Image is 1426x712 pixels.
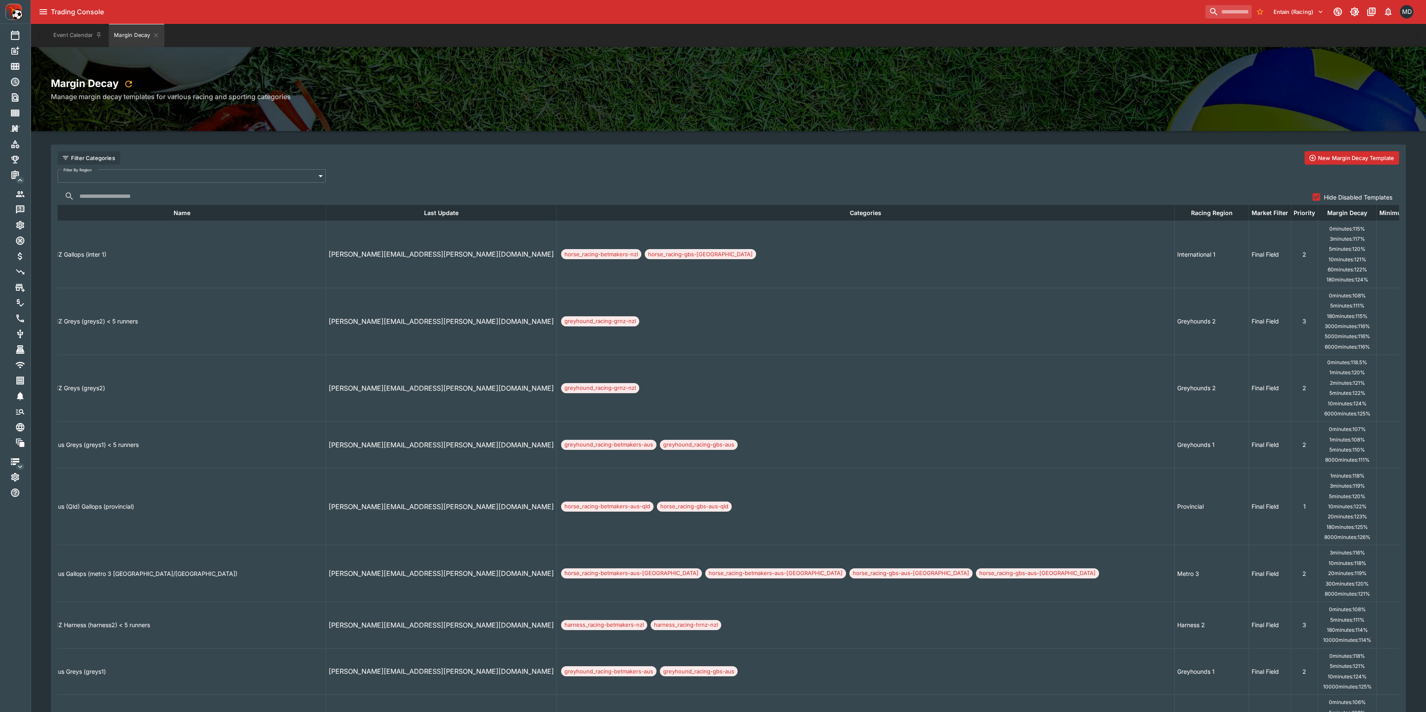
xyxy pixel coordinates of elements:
ul: 6000 minutes: 116 % [1321,342,1374,352]
div: System Settings [10,472,34,482]
ul: 3 minutes: 117 % [1321,234,1374,244]
ul: 5 minutes: 111 % [1321,301,1374,311]
ul: 300 minutes: 120 % [1321,578,1374,589]
ul: 10000 minutes: 125 % [1321,682,1374,692]
span: Name [164,208,200,218]
ul: 0 minutes: 115 % [1321,223,1374,234]
p: NZ Greys (greys2) < 5 runners [54,317,138,326]
div: Providers [15,329,39,339]
p: 2025-02-17 17:47:55 +10:00 [329,316,554,326]
td: Harness 2 [1175,602,1249,649]
div: Active User Sessions [15,189,39,199]
div: Meetings [10,61,34,71]
p: Aus Gallops (metro 3 [GEOGRAPHIC_DATA]/[GEOGRAPHIC_DATA]) [54,569,237,578]
p: 2024-09-22 10:42:36 +10:00 [329,568,554,578]
p: 2024-10-11 10:48:09 +10:00 [329,249,554,259]
ul: 5 minutes: 121 % [1321,661,1374,671]
td: International 1 [1175,221,1249,288]
div: Retail Meetings [15,344,39,355]
div: Futures [10,77,34,87]
ul: 5 minutes: 120 % [1321,244,1374,254]
div: Tournaments [10,155,34,165]
div: On Call [15,313,39,323]
ul: 10000 minutes: 114 % [1321,635,1374,645]
ul: 180 minutes: 124 % [1321,275,1374,285]
span: greyhound_racing-gbs-aus [660,441,738,449]
div: Alerts [15,391,39,401]
ul: 10 minutes: 121 % [1321,254,1374,264]
span: horse_racing-gbs-[GEOGRAPHIC_DATA] [645,250,756,259]
ul: 5 minutes: 111 % [1321,615,1374,625]
img: PriceKinetics Logo [3,2,23,22]
span: greyhound_racing-grnz-nzl [561,384,639,392]
ul: 180 minutes: 114 % [1321,625,1374,635]
td: 2 [1291,422,1318,468]
div: User Price Audit [15,298,39,308]
p: 2025-02-17 17:47:39 +10:00 [329,383,554,393]
div: Localisations [15,422,39,432]
td: Final Field [1249,355,1291,421]
ul: 0 minutes: 106 % [1321,697,1374,707]
ul: 1 minutes: 108 % [1321,434,1374,444]
p: Aus (Qld) Gallops (provincial) [54,502,134,511]
td: Greyhounds 1 [1175,648,1249,695]
td: 2 [1291,355,1318,421]
ul: 0 minutes: 108 % [1321,291,1374,301]
ul: 10 minutes: 122 % [1321,502,1374,512]
ul: 8000 minutes: 121 % [1321,589,1374,599]
p: 2024-09-17 09:18:24 +10:00 [329,502,554,512]
button: Select Tenant [1268,5,1328,18]
p: 2025-06-24 12:08:08 +10:00 [329,666,554,676]
button: Documentation [1364,4,1379,19]
ul: 0 minutes: 118.5 % [1321,357,1374,368]
td: Final Field [1249,422,1291,468]
div: Margin Decay [15,267,39,277]
button: Event Calendar [48,24,107,47]
div: Infrastructure [10,457,34,467]
p: Aus Greys (greys1) [54,667,106,676]
button: refresh [121,76,136,92]
button: Connected to PK [1330,4,1345,19]
ul: 60 minutes: 122 % [1321,265,1374,275]
td: 2 [1291,221,1318,288]
ul: 8000 minutes: 126 % [1321,532,1374,542]
ul: 3 minutes: 116 % [1321,548,1374,558]
ul: 3 minutes: 119 % [1321,481,1374,491]
ul: 6000 minutes: 125 % [1321,409,1374,419]
ul: 0 minutes: 107 % [1321,424,1374,434]
div: Auto Roll [15,220,39,230]
button: No Bookmarks [1253,5,1267,18]
div: Trading Console [51,8,1202,16]
div: Nexus Entities [10,123,34,134]
th: Last Update [326,205,557,221]
p: Aus Greys (greys1) < 5 runners [54,440,139,449]
button: Notifications [1381,4,1396,19]
td: Greyhounds 1 [1175,422,1249,468]
span: harness_racing-hrnz-nzl [651,621,721,629]
span: horse_racing-gbs-aus-qld [657,502,732,511]
td: Final Field [1249,545,1291,602]
button: Margin Decay [109,24,164,47]
ul: 1 minutes: 118 % [1321,471,1374,481]
th: Market Filter [1249,205,1291,221]
ul: 180 minutes: 125 % [1321,522,1374,532]
th: Margin Decay [1318,205,1377,221]
ul: 20 minutes: 119 % [1321,568,1374,578]
div: Announcements [15,205,39,215]
ul: 8000 minutes: 111 % [1321,455,1374,465]
ul: 20 minutes: 123 % [1321,512,1374,522]
ul: 10 minutes: 124 % [1321,398,1374,408]
span: horse_racing-gbs-aus-[GEOGRAPHIC_DATA] [849,569,973,578]
td: Final Field [1249,648,1291,695]
div: Sources [15,360,39,370]
ul: 10 minutes: 118 % [1321,558,1374,568]
span: greyhound_racing-gbs-aus [660,667,738,676]
span: horse_racing-betmakers-aus-[GEOGRAPHIC_DATA] [705,569,846,578]
td: Greyhounds 2 [1175,288,1249,355]
td: Final Field [1249,468,1291,545]
ul: 3000 minutes: 116 % [1321,321,1374,331]
td: 1 [1291,468,1318,545]
p: 2025-06-10 09:34:35 +10:00 [329,440,554,450]
td: Final Field [1249,221,1291,288]
th: Racing Region [1175,205,1249,221]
